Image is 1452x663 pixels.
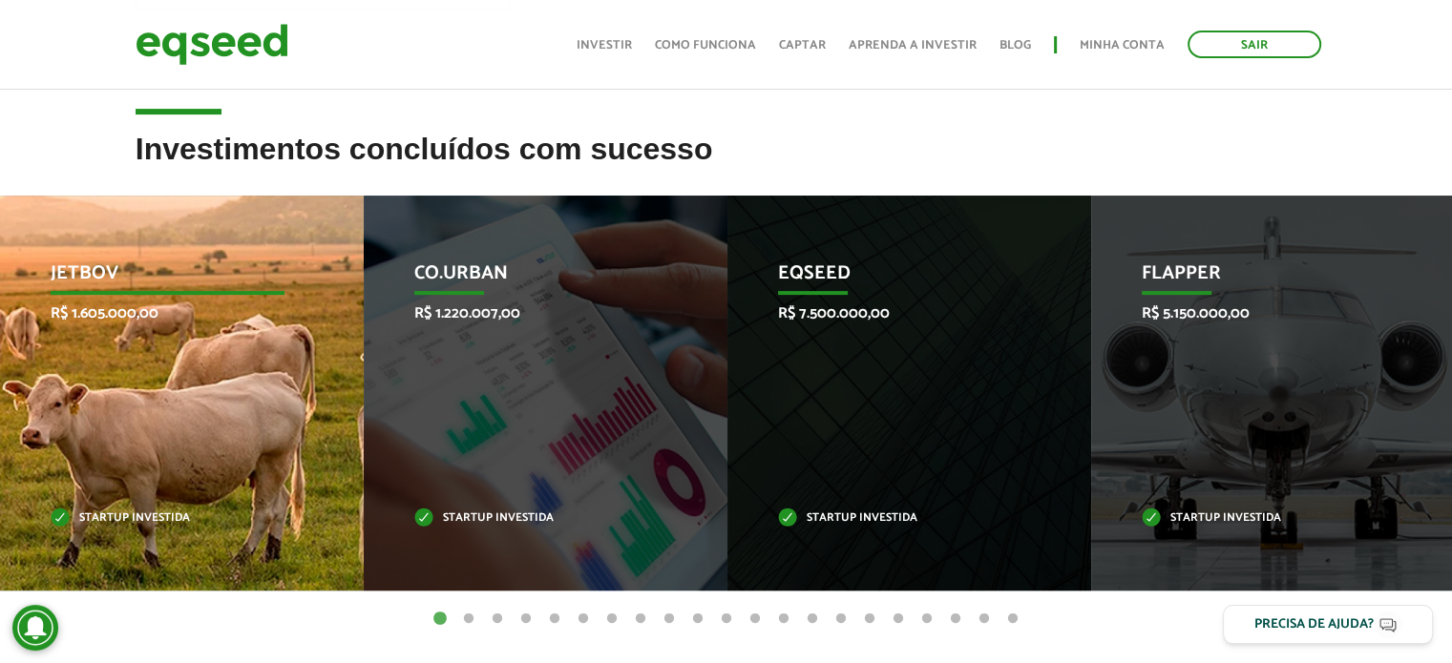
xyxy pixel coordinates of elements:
button: 19 of 21 [946,610,965,629]
button: 17 of 21 [889,610,908,629]
button: 9 of 21 [660,610,679,629]
p: Startup investida [778,513,1013,524]
p: R$ 1.605.000,00 [51,304,285,322]
button: 18 of 21 [917,610,936,629]
button: 13 of 21 [774,610,793,629]
a: Como funciona [655,39,756,52]
button: 12 of 21 [746,610,765,629]
button: 21 of 21 [1003,610,1022,629]
p: Startup investida [51,513,285,524]
p: Co.Urban [414,262,649,295]
p: EqSeed [778,262,1013,295]
a: Aprenda a investir [849,39,977,52]
button: 7 of 21 [602,610,621,629]
button: 8 of 21 [631,610,650,629]
a: Sair [1188,31,1321,58]
a: Minha conta [1080,39,1165,52]
button: 3 of 21 [488,610,507,629]
h2: Investimentos concluídos com sucesso [136,133,1317,195]
p: R$ 7.500.000,00 [778,304,1013,322]
button: 4 of 21 [516,610,536,629]
a: Blog [1000,39,1031,52]
a: Investir [577,39,632,52]
button: 14 of 21 [803,610,822,629]
a: Captar [779,39,826,52]
button: 10 of 21 [688,610,707,629]
button: 1 of 21 [431,610,450,629]
button: 15 of 21 [831,610,851,629]
button: 11 of 21 [717,610,736,629]
button: 6 of 21 [574,610,593,629]
button: 20 of 21 [975,610,994,629]
button: 5 of 21 [545,610,564,629]
button: 2 of 21 [459,610,478,629]
p: R$ 1.220.007,00 [414,304,649,322]
p: R$ 5.150.000,00 [1142,304,1377,322]
p: Flapper [1142,262,1377,295]
p: Startup investida [1142,513,1377,524]
p: JetBov [51,262,285,295]
p: Startup investida [414,513,649,524]
img: EqSeed [136,19,288,70]
button: 16 of 21 [860,610,879,629]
